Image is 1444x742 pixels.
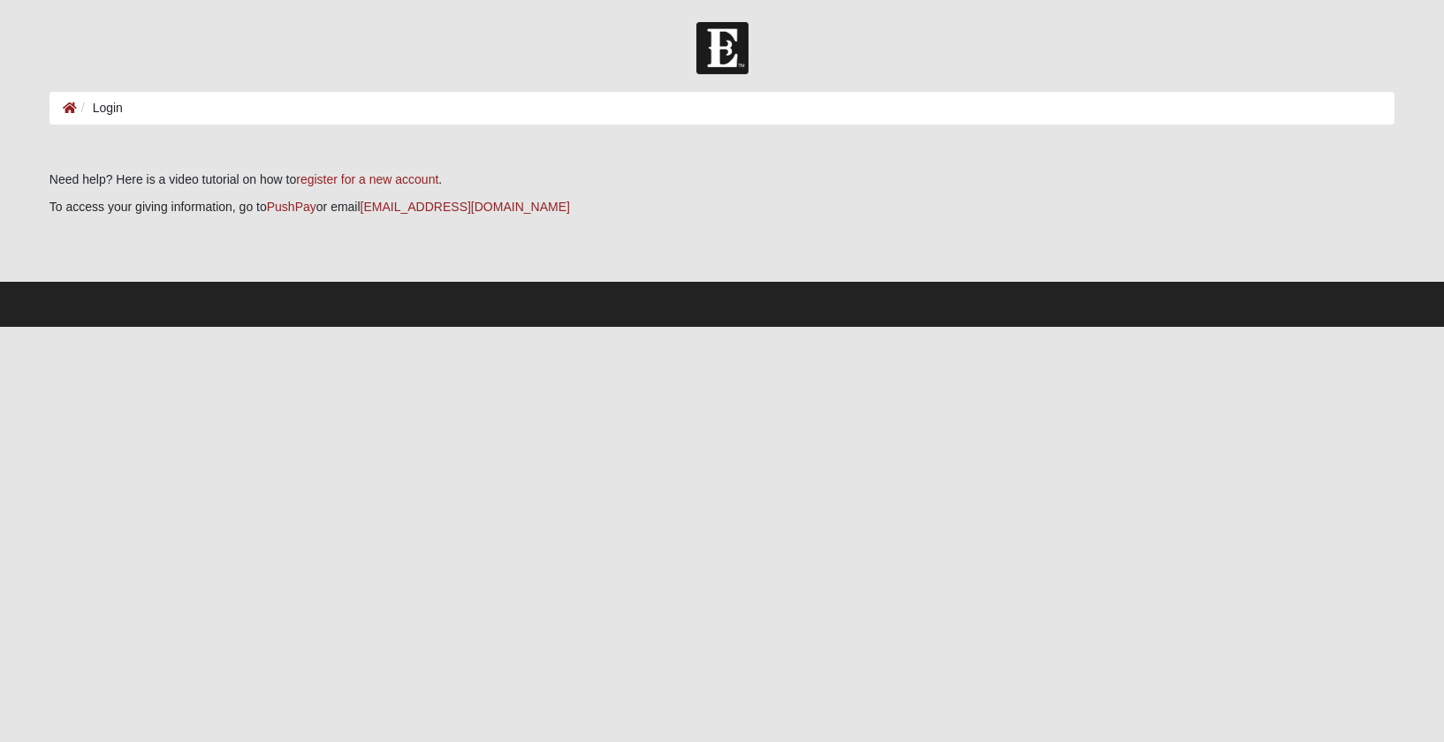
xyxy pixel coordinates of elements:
[77,99,123,117] li: Login
[296,172,438,186] a: register for a new account
[49,198,1395,216] p: To access your giving information, go to or email
[267,200,316,214] a: PushPay
[49,170,1395,189] p: Need help? Here is a video tutorial on how to .
[696,22,749,74] img: Church of Eleven22 Logo
[361,200,570,214] a: [EMAIL_ADDRESS][DOMAIN_NAME]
